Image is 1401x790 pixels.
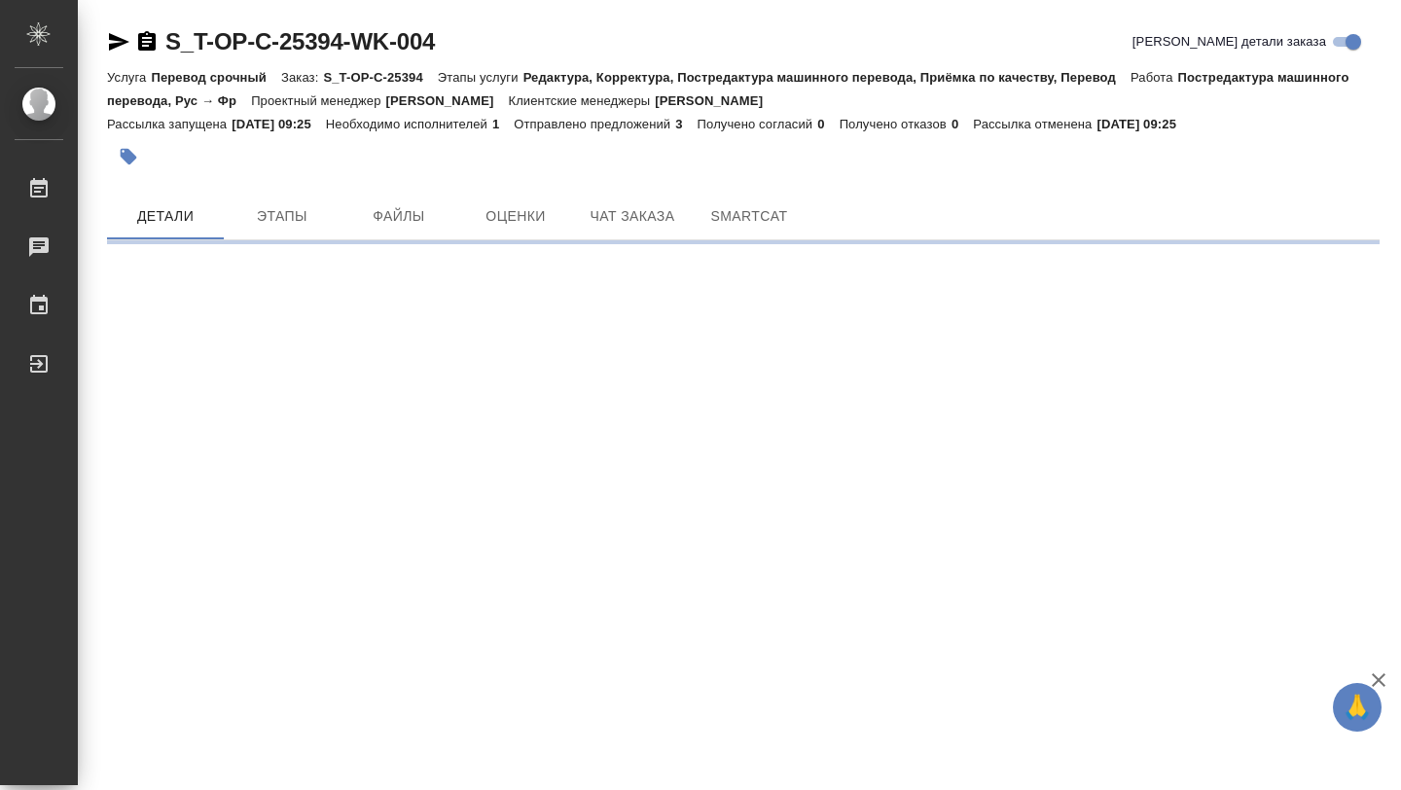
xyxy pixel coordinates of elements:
p: Этапы услуги [438,70,523,85]
button: Скопировать ссылку [135,30,159,54]
button: Скопировать ссылку для ЯМессенджера [107,30,130,54]
p: Необходимо исполнителей [326,117,492,131]
span: 🙏 [1341,687,1374,728]
button: 🙏 [1333,683,1382,732]
p: Работа [1131,70,1178,85]
a: S_T-OP-C-25394-WK-004 [165,28,435,54]
p: Рассылка отменена [973,117,1096,131]
p: [DATE] 09:25 [1096,117,1191,131]
span: Файлы [352,204,446,229]
p: Проектный менеджер [251,93,385,108]
p: Клиентские менеджеры [508,93,655,108]
p: Отправлено предложений [514,117,675,131]
button: Добавить тэг [107,135,150,178]
p: 3 [675,117,697,131]
p: S_T-OP-C-25394 [323,70,437,85]
p: Получено согласий [698,117,818,131]
span: [PERSON_NAME] детали заказа [1132,32,1326,52]
p: 1 [492,117,514,131]
span: Этапы [235,204,329,229]
p: [DATE] 09:25 [232,117,326,131]
p: Перевод срочный [151,70,281,85]
span: SmartCat [702,204,796,229]
span: Оценки [469,204,562,229]
p: Редактура, Корректура, Постредактура машинного перевода, Приёмка по качеству, Перевод [523,70,1131,85]
p: Услуга [107,70,151,85]
p: [PERSON_NAME] [386,93,509,108]
p: Получено отказов [840,117,952,131]
p: 0 [817,117,839,131]
span: Детали [119,204,212,229]
p: Заказ: [281,70,323,85]
p: [PERSON_NAME] [655,93,777,108]
span: Чат заказа [586,204,679,229]
p: Рассылка запущена [107,117,232,131]
p: 0 [952,117,973,131]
